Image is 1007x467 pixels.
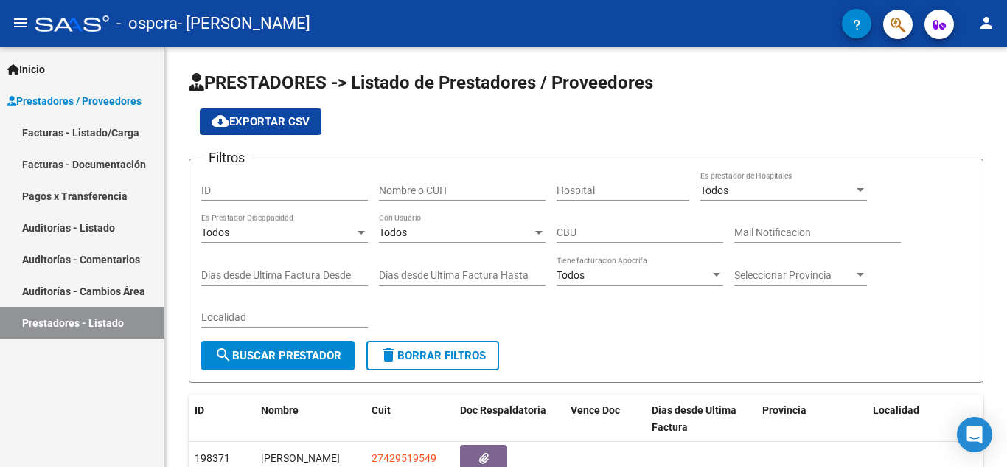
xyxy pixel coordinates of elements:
[261,404,299,416] span: Nombre
[978,14,995,32] mat-icon: person
[366,395,454,443] datatable-header-cell: Cuit
[372,404,391,416] span: Cuit
[116,7,178,40] span: - ospcra
[7,93,142,109] span: Prestadores / Proveedores
[565,395,646,443] datatable-header-cell: Vence Doc
[557,269,585,281] span: Todos
[7,61,45,77] span: Inicio
[700,184,728,196] span: Todos
[212,115,310,128] span: Exportar CSV
[734,269,854,282] span: Seleccionar Provincia
[646,395,756,443] datatable-header-cell: Dias desde Ultima Factura
[195,404,204,416] span: ID
[215,346,232,364] mat-icon: search
[873,404,919,416] span: Localidad
[189,72,653,93] span: PRESTADORES -> Listado de Prestadores / Proveedores
[255,395,366,443] datatable-header-cell: Nombre
[460,404,546,416] span: Doc Respaldatoria
[762,404,806,416] span: Provincia
[201,341,355,370] button: Buscar Prestador
[215,349,341,362] span: Buscar Prestador
[195,452,230,464] span: 198371
[201,226,229,238] span: Todos
[212,112,229,130] mat-icon: cloud_download
[178,7,310,40] span: - [PERSON_NAME]
[380,346,397,364] mat-icon: delete
[372,452,436,464] span: 27429519549
[379,226,407,238] span: Todos
[380,349,486,362] span: Borrar Filtros
[201,148,252,168] h3: Filtros
[867,395,978,443] datatable-header-cell: Localidad
[756,395,867,443] datatable-header-cell: Provincia
[957,417,992,452] div: Open Intercom Messenger
[189,395,255,443] datatable-header-cell: ID
[652,404,736,433] span: Dias desde Ultima Factura
[12,14,29,32] mat-icon: menu
[261,450,360,467] div: [PERSON_NAME]
[366,341,499,370] button: Borrar Filtros
[200,108,321,135] button: Exportar CSV
[571,404,620,416] span: Vence Doc
[454,395,565,443] datatable-header-cell: Doc Respaldatoria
